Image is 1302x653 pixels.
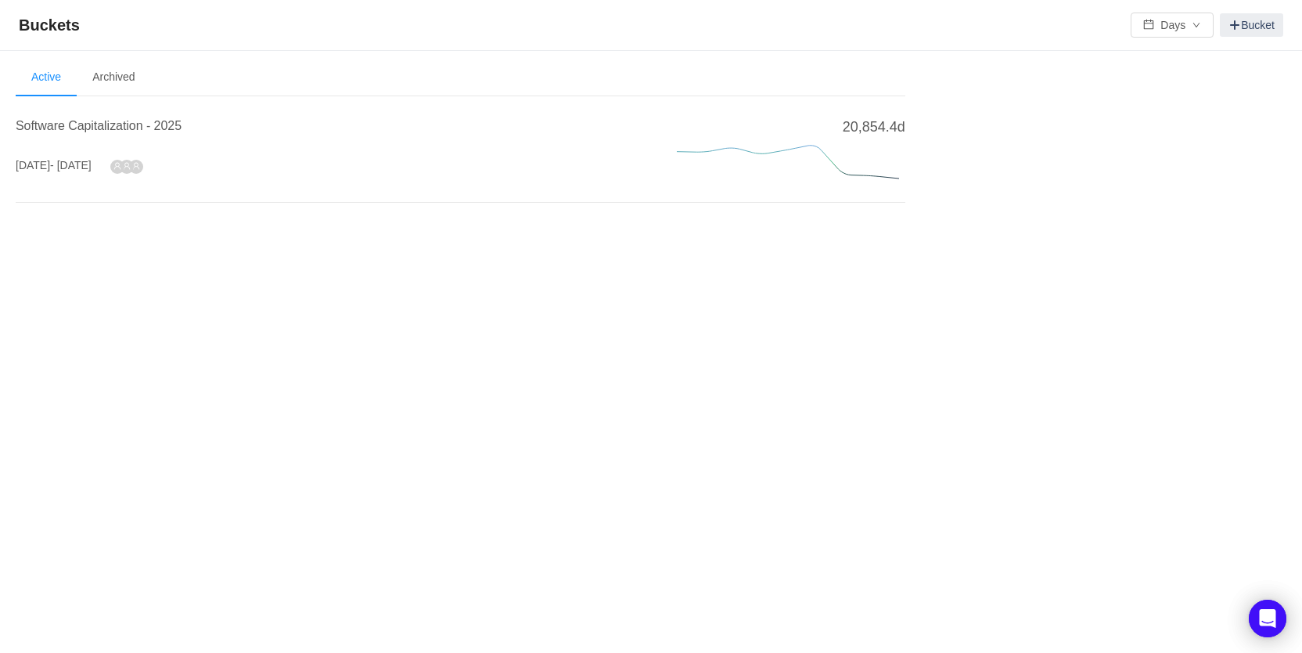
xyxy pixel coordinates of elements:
li: Active [16,59,77,96]
div: [DATE] [16,157,92,174]
span: 20,854.4d [843,117,905,138]
a: Software Capitalization - 2025 [16,119,182,132]
button: icon: calendarDaysicon: down [1131,13,1214,38]
li: Archived [77,59,150,96]
i: icon: user [113,162,121,170]
span: - [DATE] [50,159,92,171]
a: Bucket [1220,13,1283,37]
i: icon: user [123,162,131,170]
i: icon: user [132,162,140,170]
div: Open Intercom Messenger [1249,600,1286,637]
span: Buckets [19,13,89,38]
